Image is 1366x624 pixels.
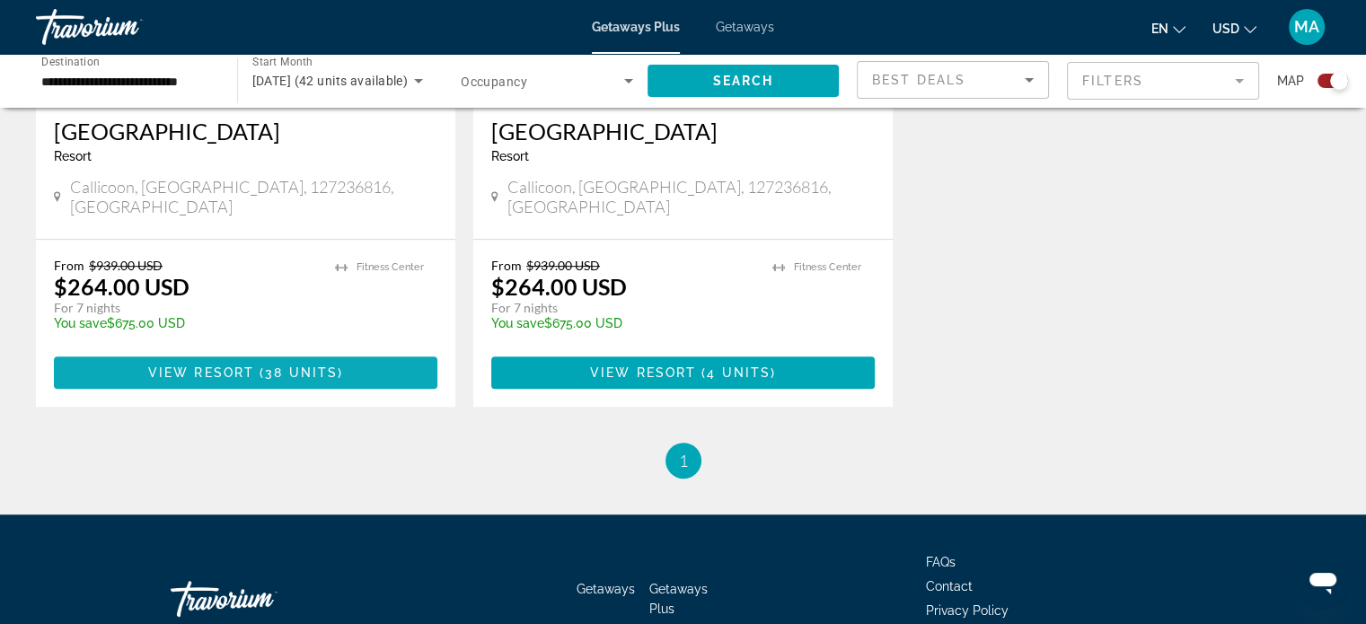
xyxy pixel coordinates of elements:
[526,258,600,273] span: $939.00 USD
[590,365,696,380] span: View Resort
[716,20,774,34] a: Getaways
[872,73,965,87] span: Best Deals
[926,579,973,593] a: Contact
[54,273,189,300] p: $264.00 USD
[461,75,527,89] span: Occupancy
[872,69,1034,91] mat-select: Sort by
[54,149,92,163] span: Resort
[491,273,627,300] p: $264.00 USD
[1151,22,1168,36] span: en
[1212,15,1256,41] button: Change currency
[36,443,1330,479] nav: Pagination
[1294,552,1352,610] iframe: Botón para iniciar la ventana de mensajería
[926,603,1009,618] a: Privacy Policy
[1283,8,1330,46] button: User Menu
[1294,18,1319,36] span: MA
[679,451,688,470] span: 1
[491,316,544,330] span: You save
[649,582,708,616] a: Getaways Plus
[491,316,754,330] p: $675.00 USD
[707,365,771,380] span: 4 units
[507,177,875,216] span: Callicoon, [GEOGRAPHIC_DATA], 127236816, [GEOGRAPHIC_DATA]
[54,258,84,273] span: From
[54,356,437,389] button: View Resort(38 units)
[491,300,754,316] p: For 7 nights
[54,316,317,330] p: $675.00 USD
[491,258,522,273] span: From
[592,20,680,34] a: Getaways Plus
[491,356,875,389] button: View Resort(4 units)
[70,177,437,216] span: Callicoon, [GEOGRAPHIC_DATA], 127236816, [GEOGRAPHIC_DATA]
[54,118,437,145] a: [GEOGRAPHIC_DATA]
[491,118,875,145] a: [GEOGRAPHIC_DATA]
[254,365,343,380] span: ( )
[1212,22,1239,36] span: USD
[252,56,313,68] span: Start Month
[1151,15,1185,41] button: Change language
[794,261,861,273] span: Fitness Center
[491,149,529,163] span: Resort
[265,365,338,380] span: 38 units
[54,316,107,330] span: You save
[54,300,317,316] p: For 7 nights
[712,74,773,88] span: Search
[696,365,776,380] span: ( )
[36,4,216,50] a: Travorium
[577,582,635,596] a: Getaways
[648,65,840,97] button: Search
[252,74,409,88] span: [DATE] (42 units available)
[1277,68,1304,93] span: Map
[148,365,254,380] span: View Resort
[1067,61,1259,101] button: Filter
[357,261,424,273] span: Fitness Center
[89,258,163,273] span: $939.00 USD
[926,555,956,569] a: FAQs
[41,55,100,67] span: Destination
